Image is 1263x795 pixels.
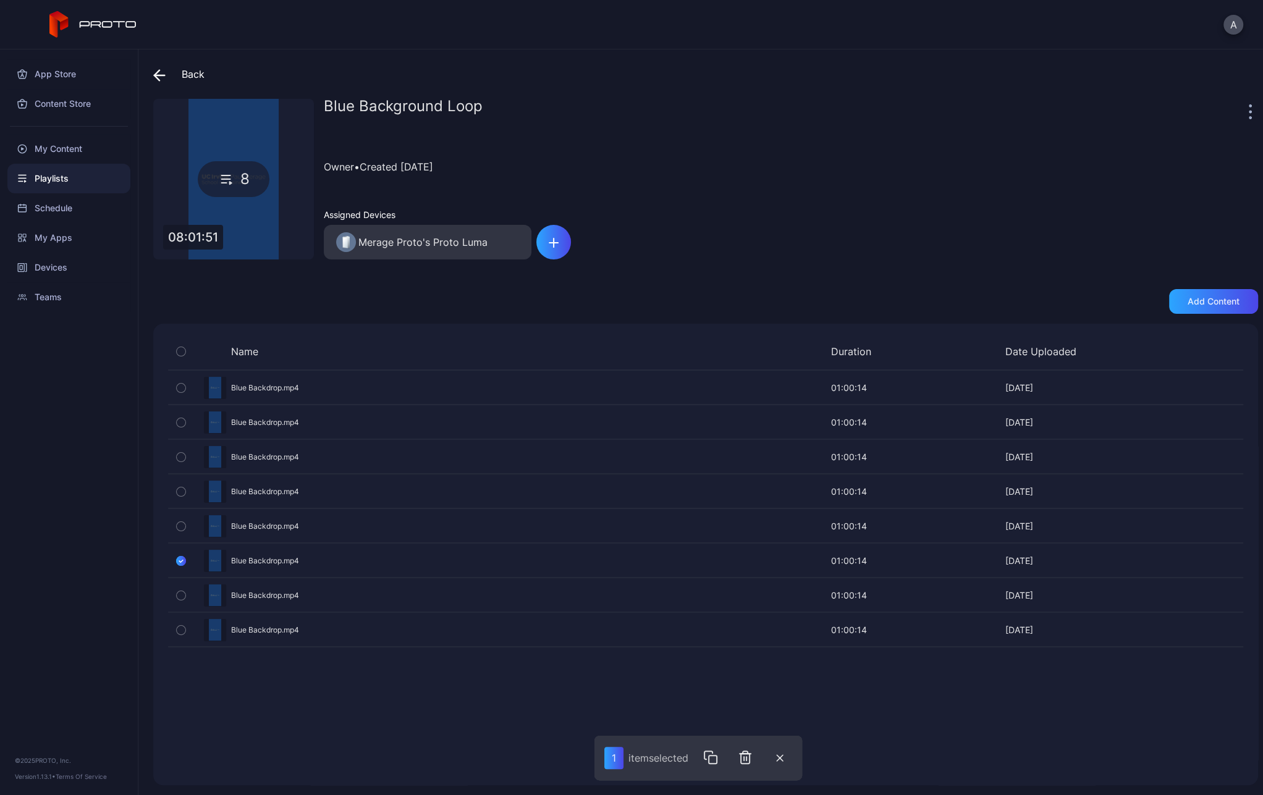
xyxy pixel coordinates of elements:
a: Content Store [7,89,130,119]
a: Playlists [7,164,130,193]
div: 8 [198,161,269,197]
div: Assigned Devices [324,209,531,220]
div: Merage Proto's Proto Luma [358,235,488,250]
div: © 2025 PROTO, Inc. [15,755,123,765]
div: Blue Background Loop [324,99,1246,124]
div: item selected [628,752,688,764]
div: 1 [604,747,623,769]
div: Back [153,59,205,89]
a: My Apps [7,223,130,253]
div: Owner • Created [DATE] [324,138,1258,195]
a: App Store [7,59,130,89]
a: Devices [7,253,130,282]
a: Schedule [7,193,130,223]
button: Add content [1169,289,1258,314]
div: Duration [831,345,893,358]
div: Add content [1188,297,1240,306]
div: Name [194,345,719,358]
button: A [1223,15,1243,35]
a: Terms Of Service [56,773,107,780]
a: My Content [7,134,130,164]
div: Date Uploaded [1005,345,1098,358]
span: Version 1.13.1 • [15,773,56,780]
a: Teams [7,282,130,312]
